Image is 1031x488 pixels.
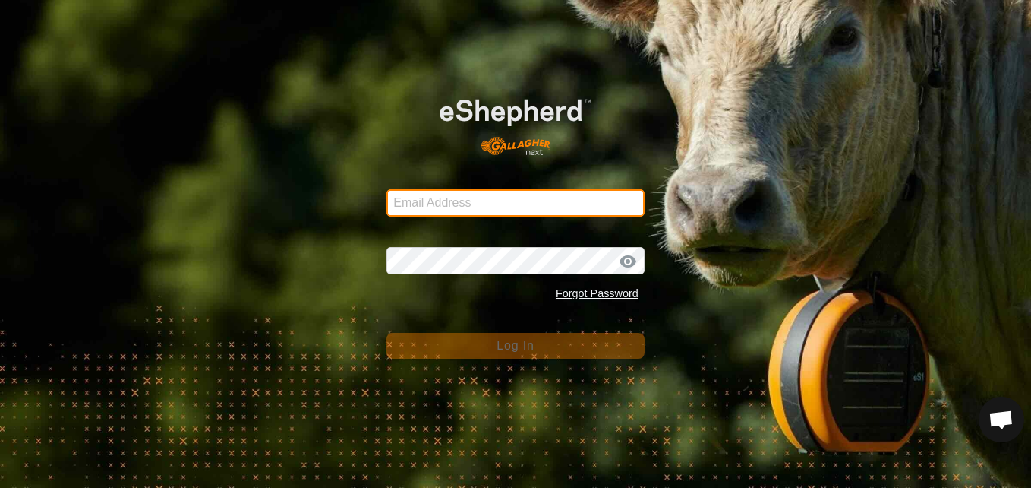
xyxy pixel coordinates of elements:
[386,333,645,359] button: Log In
[979,397,1024,442] div: Open chat
[497,339,534,352] span: Log In
[556,287,638,299] a: Forgot Password
[412,78,619,166] img: E-shepherd Logo
[386,189,645,217] input: Email Address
